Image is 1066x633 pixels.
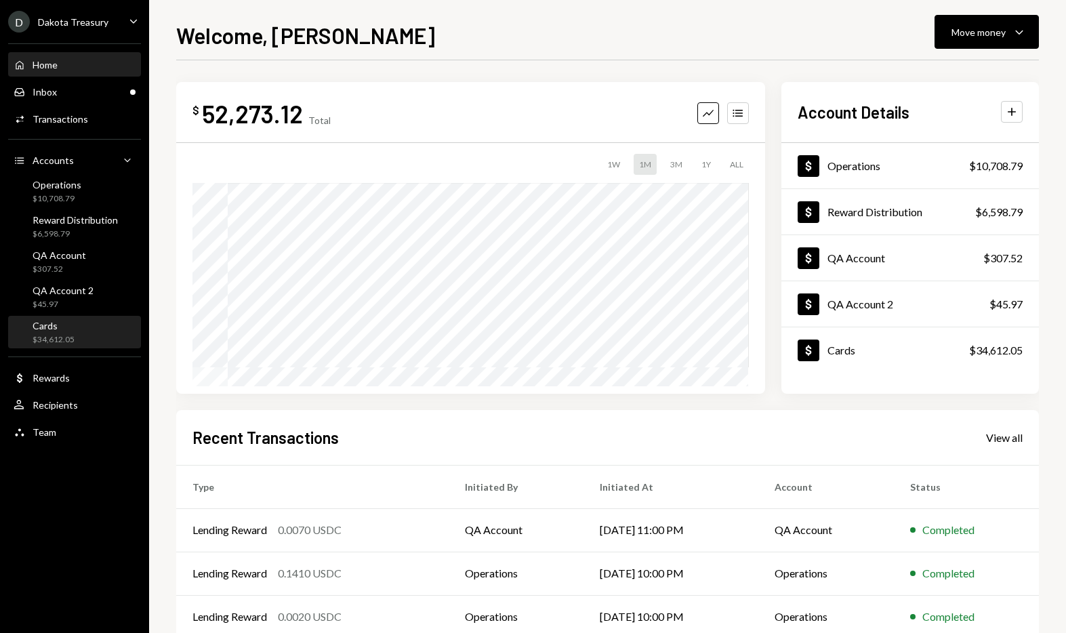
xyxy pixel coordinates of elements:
[758,465,893,508] th: Account
[583,465,758,508] th: Initiated At
[33,285,94,296] div: QA Account 2
[176,465,449,508] th: Type
[8,281,141,313] a: QA Account 2$45.97
[827,205,922,218] div: Reward Distribution
[922,609,975,625] div: Completed
[8,148,141,172] a: Accounts
[8,365,141,390] a: Rewards
[33,86,57,98] div: Inbox
[33,249,86,261] div: QA Account
[33,334,75,346] div: $34,612.05
[8,316,141,348] a: Cards$34,612.05
[781,189,1039,234] a: Reward Distribution$6,598.79
[935,15,1039,49] button: Move money
[781,281,1039,327] a: QA Account 2$45.97
[449,508,583,552] td: QA Account
[922,522,975,538] div: Completed
[192,565,267,581] div: Lending Reward
[278,609,342,625] div: 0.0020 USDC
[8,175,141,207] a: Operations$10,708.79
[8,11,30,33] div: D
[969,342,1023,359] div: $34,612.05
[192,104,199,117] div: $
[33,179,81,190] div: Operations
[192,426,339,449] h2: Recent Transactions
[583,552,758,595] td: [DATE] 10:00 PM
[278,565,342,581] div: 0.1410 USDC
[969,158,1023,174] div: $10,708.79
[33,193,81,205] div: $10,708.79
[983,250,1023,266] div: $307.52
[176,22,435,49] h1: Welcome, [PERSON_NAME]
[827,344,855,356] div: Cards
[827,298,893,310] div: QA Account 2
[38,16,108,28] div: Dakota Treasury
[986,430,1023,445] a: View all
[696,154,716,175] div: 1Y
[8,210,141,243] a: Reward Distribution$6,598.79
[951,25,1006,39] div: Move money
[8,79,141,104] a: Inbox
[724,154,749,175] div: ALL
[665,154,688,175] div: 3M
[583,508,758,552] td: [DATE] 11:00 PM
[278,522,342,538] div: 0.0070 USDC
[33,372,70,384] div: Rewards
[33,228,118,240] div: $6,598.79
[33,155,74,166] div: Accounts
[8,245,141,278] a: QA Account$307.52
[33,426,56,438] div: Team
[986,431,1023,445] div: View all
[798,101,909,123] h2: Account Details
[308,115,331,126] div: Total
[8,392,141,417] a: Recipients
[827,159,880,172] div: Operations
[202,98,303,129] div: 52,273.12
[192,522,267,538] div: Lending Reward
[827,251,885,264] div: QA Account
[989,296,1023,312] div: $45.97
[758,552,893,595] td: Operations
[33,299,94,310] div: $45.97
[33,59,58,70] div: Home
[449,552,583,595] td: Operations
[975,204,1023,220] div: $6,598.79
[8,106,141,131] a: Transactions
[602,154,626,175] div: 1W
[33,214,118,226] div: Reward Distribution
[33,320,75,331] div: Cards
[449,465,583,508] th: Initiated By
[781,143,1039,188] a: Operations$10,708.79
[781,235,1039,281] a: QA Account$307.52
[922,565,975,581] div: Completed
[8,420,141,444] a: Team
[33,264,86,275] div: $307.52
[781,327,1039,373] a: Cards$34,612.05
[634,154,657,175] div: 1M
[192,609,267,625] div: Lending Reward
[894,465,1039,508] th: Status
[33,113,88,125] div: Transactions
[33,399,78,411] div: Recipients
[8,52,141,77] a: Home
[758,508,893,552] td: QA Account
